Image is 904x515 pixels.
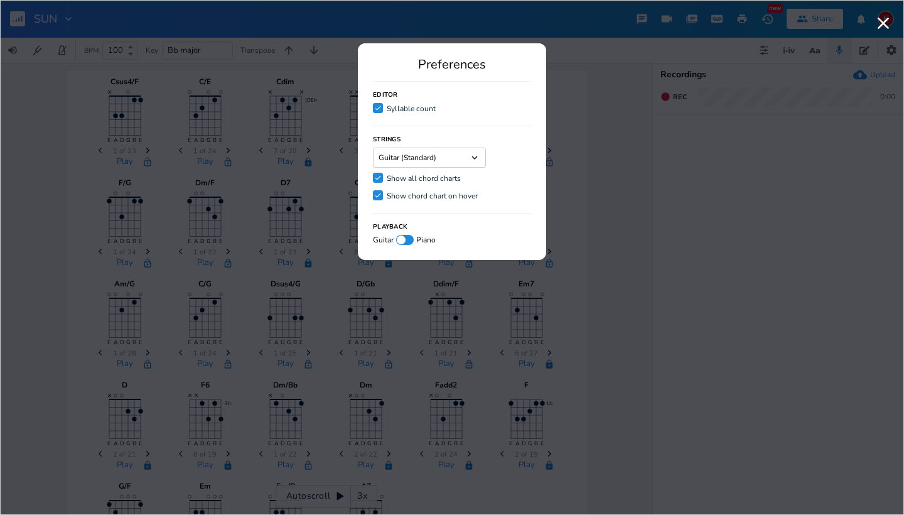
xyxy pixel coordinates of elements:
[373,92,398,98] h3: Editor
[373,136,401,143] h3: Strings
[387,192,478,200] div: Show chord chart on hover
[387,175,461,182] div: Show all chord charts
[416,236,436,244] span: Piano
[387,105,436,112] div: Syllable count
[379,154,436,161] span: Guitar (Standard)
[373,58,531,71] div: Preferences
[373,224,407,230] h3: Playback
[373,236,394,244] span: Guitar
